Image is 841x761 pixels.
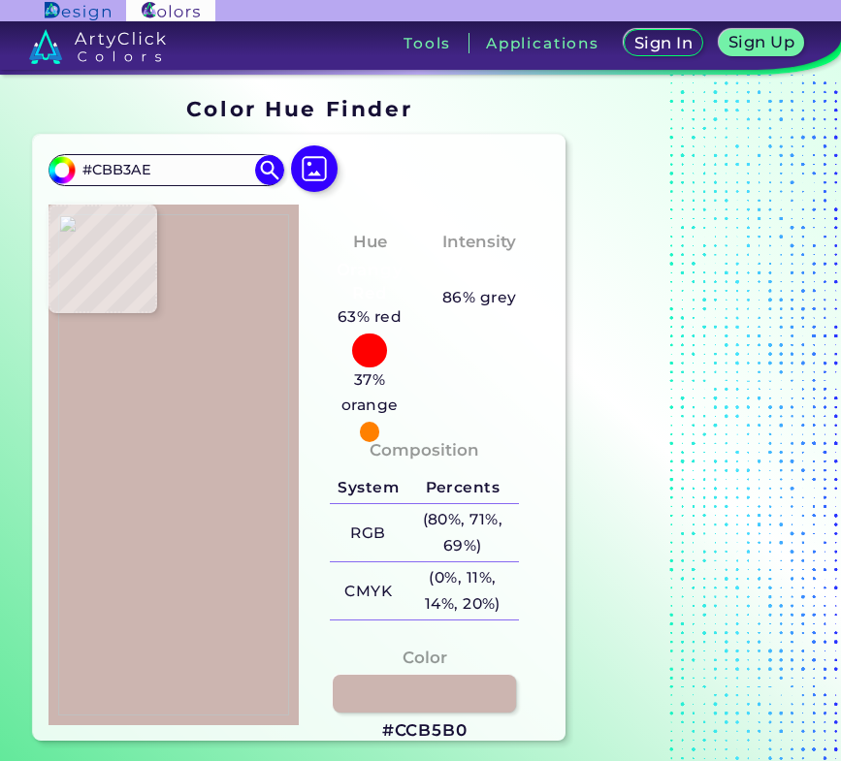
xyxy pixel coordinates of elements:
img: icon picture [291,145,338,192]
img: bb75850e-ee4d-4124-b3f1-1f46064d4814 [58,214,289,715]
h5: CMYK [330,575,405,607]
h5: (0%, 11%, 14%, 20%) [406,562,519,619]
h5: 86% grey [442,285,517,310]
img: logo_artyclick_colors_white.svg [29,29,166,64]
h4: Color [403,644,447,672]
h5: Sign In [635,35,693,50]
h5: Sign Up [729,34,794,49]
img: ArtyClick Design logo [45,2,110,20]
h3: Applications [486,36,599,50]
input: type color.. [76,157,256,183]
h5: (80%, 71%, 69%) [406,504,519,561]
h1: Color Hue Finder [186,94,412,123]
h5: 63% red [330,304,409,330]
h4: Composition [370,436,479,464]
a: Sign In [625,30,701,56]
h5: RGB [330,517,405,549]
h4: Hue [353,228,387,256]
h3: #CCB5B0 [382,719,468,743]
h5: 37% orange [322,367,416,419]
a: Sign Up [720,30,802,56]
h4: Intensity [442,228,516,256]
iframe: Advertisement [573,89,816,748]
h3: Tools [404,36,451,50]
h5: Percents [406,472,519,504]
img: icon search [255,155,284,184]
h5: System [330,472,405,504]
h3: Orangy Red [326,259,414,304]
h3: Pale [452,259,507,282]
